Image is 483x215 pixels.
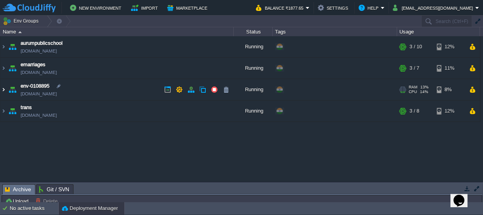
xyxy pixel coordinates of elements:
div: Tags [273,27,397,36]
img: CloudJiffy [3,3,56,13]
button: Help [359,3,381,12]
div: Name [1,27,233,36]
a: aurumpublicschool [21,39,63,47]
button: [EMAIL_ADDRESS][DOMAIN_NAME] [393,3,475,12]
a: emarriages [21,61,45,69]
div: 11% [437,58,462,79]
div: 3 / 7 [409,58,419,79]
span: Archive [5,185,31,194]
div: Running [234,100,273,122]
div: Running [234,58,273,79]
a: [DOMAIN_NAME] [21,69,57,76]
span: 14% [420,90,428,94]
button: Marketplace [167,3,210,12]
a: env-0108895 [21,82,49,90]
button: Import [131,3,160,12]
div: Running [234,36,273,57]
span: Git / SVN [39,185,69,194]
div: 3 / 10 [409,36,422,57]
img: AMDAwAAAACH5BAEAAAAALAAAAAABAAEAAAICRAEAOw== [0,58,7,79]
div: No active tasks [10,202,58,215]
div: 12% [437,36,462,57]
a: [DOMAIN_NAME] [21,47,57,55]
div: Usage [397,27,479,36]
button: New Environment [70,3,124,12]
button: Balance ₹1877.65 [256,3,306,12]
div: 3 / 8 [409,100,419,122]
img: AMDAwAAAACH5BAEAAAAALAAAAAABAAEAAAICRAEAOw== [18,31,22,33]
button: Env Groups [3,16,41,26]
button: Deployment Manager [62,204,118,212]
img: AMDAwAAAACH5BAEAAAAALAAAAAABAAEAAAICRAEAOw== [7,100,18,122]
button: Delete [35,197,60,204]
div: Status [234,27,272,36]
div: 12% [437,100,462,122]
div: Running [234,79,273,100]
img: AMDAwAAAACH5BAEAAAAALAAAAAABAAEAAAICRAEAOw== [7,58,18,79]
button: Settings [318,3,350,12]
img: AMDAwAAAACH5BAEAAAAALAAAAAABAAEAAAICRAEAOw== [7,36,18,57]
span: CPU [409,90,417,94]
span: RAM [409,85,417,90]
a: [DOMAIN_NAME] [21,90,57,98]
iframe: chat widget [450,184,475,207]
img: AMDAwAAAACH5BAEAAAAALAAAAAABAAEAAAICRAEAOw== [0,79,7,100]
img: AMDAwAAAACH5BAEAAAAALAAAAAABAAEAAAICRAEAOw== [0,100,7,122]
img: AMDAwAAAACH5BAEAAAAALAAAAAABAAEAAAICRAEAOw== [0,36,7,57]
a: trans [21,104,32,111]
a: [DOMAIN_NAME] [21,111,57,119]
span: 13% [420,85,429,90]
div: 8% [437,79,462,100]
button: Upload [5,197,31,204]
img: AMDAwAAAACH5BAEAAAAALAAAAAABAAEAAAICRAEAOw== [7,79,18,100]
